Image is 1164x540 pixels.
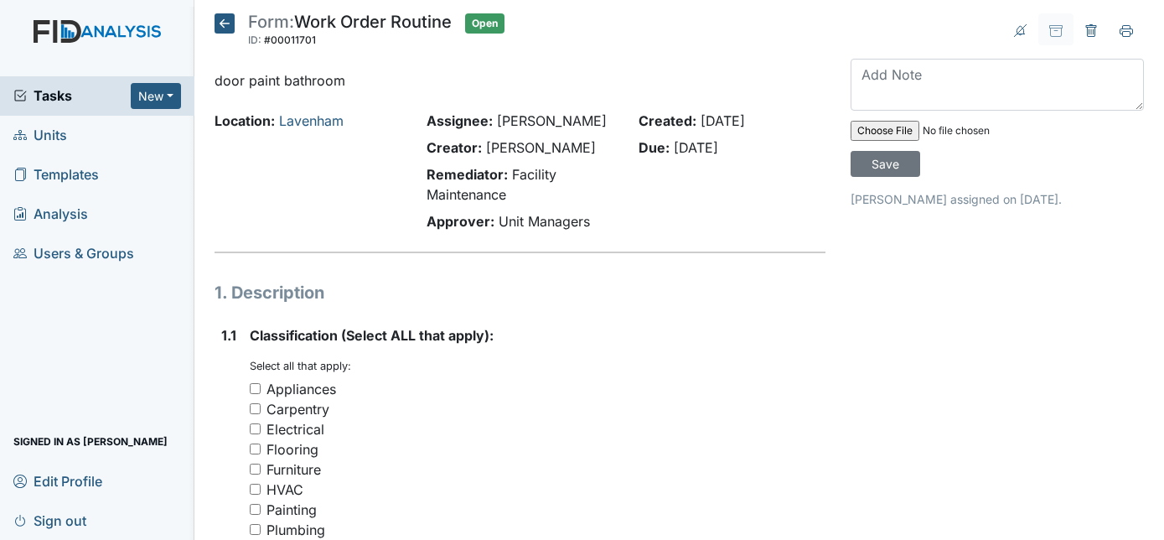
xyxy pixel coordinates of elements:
[266,439,318,460] div: Flooring
[674,139,718,156] span: [DATE]
[215,280,826,305] h1: 1. Description
[279,112,344,129] a: Lavenham
[427,166,508,183] strong: Remediator:
[13,468,102,494] span: Edit Profile
[427,213,494,230] strong: Approver:
[248,34,261,46] span: ID:
[266,460,321,480] div: Furniture
[639,112,696,129] strong: Created:
[266,480,303,500] div: HVAC
[13,201,88,227] span: Analysis
[266,399,329,419] div: Carpentry
[250,504,261,515] input: Painting
[266,419,324,439] div: Electrical
[131,83,181,109] button: New
[13,507,86,533] span: Sign out
[250,423,261,434] input: Electrical
[427,112,493,129] strong: Assignee:
[264,34,316,46] span: #00011701
[13,162,99,188] span: Templates
[266,500,317,520] div: Painting
[13,241,134,267] span: Users & Groups
[250,383,261,394] input: Appliances
[851,190,1144,208] p: [PERSON_NAME] assigned on [DATE].
[266,520,325,540] div: Plumbing
[701,112,745,129] span: [DATE]
[266,379,336,399] div: Appliances
[497,112,607,129] span: [PERSON_NAME]
[221,325,236,345] label: 1.1
[215,70,826,91] p: door paint bathroom
[486,139,596,156] span: [PERSON_NAME]
[499,213,590,230] span: Unit Managers
[13,122,67,148] span: Units
[248,13,452,50] div: Work Order Routine
[465,13,504,34] span: Open
[851,151,920,177] input: Save
[250,403,261,414] input: Carpentry
[250,444,261,454] input: Flooring
[250,524,261,535] input: Plumbing
[639,139,670,156] strong: Due:
[13,428,168,454] span: Signed in as [PERSON_NAME]
[250,484,261,495] input: HVAC
[215,112,275,129] strong: Location:
[427,139,482,156] strong: Creator:
[13,86,131,106] a: Tasks
[250,360,351,372] small: Select all that apply:
[248,12,294,32] span: Form:
[250,327,494,344] span: Classification (Select ALL that apply):
[250,464,261,475] input: Furniture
